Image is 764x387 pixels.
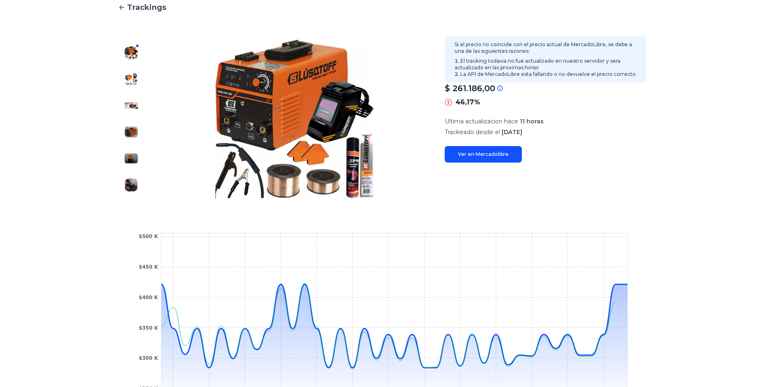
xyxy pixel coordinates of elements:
[445,118,518,125] span: Ultima actualizacion hace
[125,125,138,139] img: Soldadora Inverter Dual Lusqtoff Flux 2 Rollos + Electrodos
[139,234,158,239] tspan: $500 K
[455,71,636,78] li: La API de MercadoLibre esta fallando o no devuelve el precio correcto
[455,58,636,71] li: El tracking todavia no fue actualizado en nuestro servidor y sera actualizado en las proximas horas
[139,264,158,270] tspan: $450 K
[161,40,428,198] img: Soldadora Inverter Dual Lusqtoff Flux 2 Rollos + Electrodos
[445,146,522,163] a: Ver en Mercadolibre
[445,128,500,136] span: Trackeado desde el
[125,99,138,112] img: Soldadora Inverter Dual Lusqtoff Flux 2 Rollos + Electrodos
[455,41,636,54] p: Si el precio no coincide con el precio actual de MercadoLibre, se debe a una de las siguientes ra...
[125,152,138,165] img: Soldadora Inverter Dual Lusqtoff Flux 2 Rollos + Electrodos
[455,97,480,107] p: 46,17%
[127,2,166,13] span: Trackings
[139,295,158,300] tspan: $400 K
[125,73,138,86] img: Soldadora Inverter Dual Lusqtoff Flux 2 Rollos + Electrodos
[118,2,646,13] a: Trackings
[125,46,138,59] img: Soldadora Inverter Dual Lusqtoff Flux 2 Rollos + Electrodos
[502,128,522,136] span: [DATE]
[125,178,138,191] img: Soldadora Inverter Dual Lusqtoff Flux 2 Rollos + Electrodos
[520,118,544,125] span: 11 horas
[445,83,495,94] p: $ 261.186,00
[139,355,158,361] tspan: $300 K
[139,325,158,331] tspan: $350 K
